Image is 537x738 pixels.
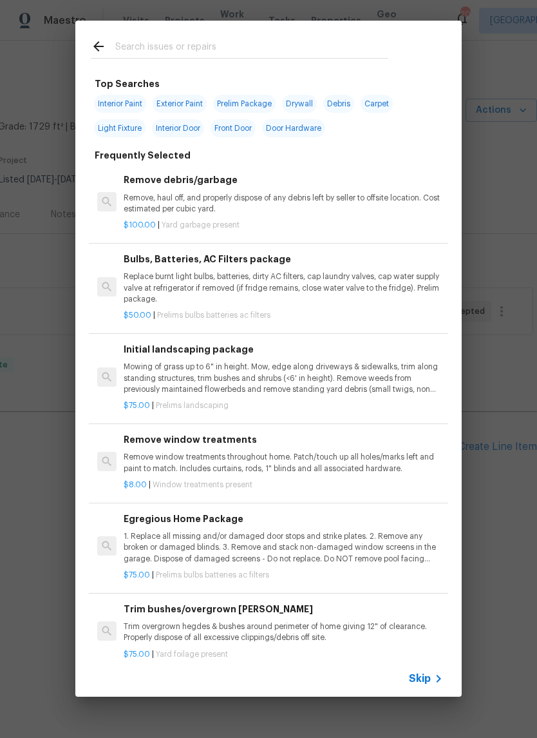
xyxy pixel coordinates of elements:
span: Interior Paint [94,95,146,113]
span: $100.00 [124,221,156,229]
span: Drywall [282,95,317,113]
span: Interior Door [152,119,204,137]
span: $75.00 [124,402,150,409]
span: Prelims landscaping [156,402,229,409]
p: | [124,649,443,660]
span: $75.00 [124,571,150,579]
span: $50.00 [124,311,151,319]
p: | [124,310,443,321]
span: Debris [323,95,354,113]
span: Yard garbage present [162,221,240,229]
p: | [124,570,443,581]
p: Replace burnt light bulbs, batteries, dirty AC filters, cap laundry valves, cap water supply valv... [124,271,443,304]
span: Prelims bulbs batteries ac filters [156,571,269,579]
p: Remove, haul off, and properly dispose of any debris left by seller to offsite location. Cost est... [124,193,443,215]
h6: Bulbs, Batteries, AC Filters package [124,252,443,266]
p: Trim overgrown hegdes & bushes around perimeter of home giving 12" of clearance. Properly dispose... [124,621,443,643]
h6: Remove debris/garbage [124,173,443,187]
span: $8.00 [124,481,147,489]
span: Prelim Package [213,95,276,113]
h6: Frequently Selected [95,148,191,162]
span: Skip [409,672,431,685]
input: Search issues or repairs [115,39,388,58]
h6: Initial landscaping package [124,342,443,356]
span: Window treatments present [153,481,252,489]
h6: Remove window treatments [124,432,443,447]
span: Yard foilage present [156,650,228,658]
span: Light Fixture [94,119,146,137]
h6: Top Searches [95,77,160,91]
h6: Egregious Home Package [124,512,443,526]
p: Mowing of grass up to 6" in height. Mow, edge along driveways & sidewalks, trim along standing st... [124,362,443,394]
span: Prelims bulbs batteries ac filters [157,311,270,319]
p: | [124,400,443,411]
h6: Trim bushes/overgrown [PERSON_NAME] [124,602,443,616]
span: Door Hardware [262,119,325,137]
span: Exterior Paint [153,95,207,113]
span: $75.00 [124,650,150,658]
span: Carpet [361,95,393,113]
span: Front Door [211,119,256,137]
p: | [124,220,443,231]
p: 1. Replace all missing and/or damaged door stops and strike plates. 2. Remove any broken or damag... [124,531,443,564]
p: | [124,480,443,490]
p: Remove window treatments throughout home. Patch/touch up all holes/marks left and paint to match.... [124,452,443,474]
